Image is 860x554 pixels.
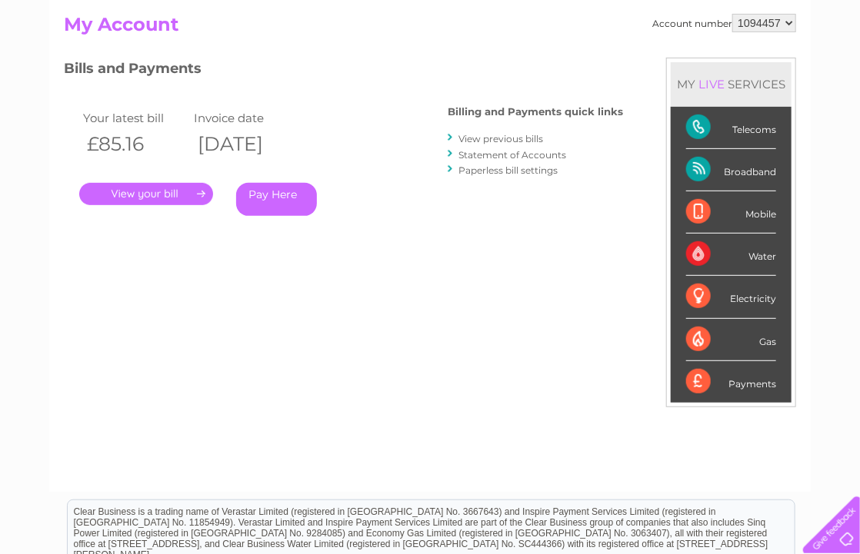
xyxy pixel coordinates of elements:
h2: My Account [64,14,796,43]
div: MY SERVICES [671,62,792,106]
a: Log out [809,65,845,77]
a: Water [589,65,618,77]
div: Account number [652,14,796,32]
a: Telecoms [671,65,717,77]
a: Contact [758,65,795,77]
div: Broadband [686,149,776,191]
a: Blog [726,65,748,77]
a: Statement of Accounts [458,149,566,161]
div: Payments [686,361,776,403]
div: LIVE [695,77,728,91]
div: Electricity [686,276,776,318]
td: Invoice date [190,108,301,128]
a: Energy [628,65,662,77]
a: 0333 014 3131 [570,8,676,27]
a: Paperless bill settings [458,164,558,176]
h4: Billing and Payments quick links [448,106,623,118]
th: £85.16 [79,128,190,160]
a: View previous bills [458,133,543,144]
h3: Bills and Payments [64,58,623,85]
th: [DATE] [190,128,301,160]
a: Pay Here [236,183,317,216]
a: . [79,183,213,205]
div: Clear Business is a trading name of Verastar Limited (registered in [GEOGRAPHIC_DATA] No. 3667643... [68,8,795,75]
img: logo.png [30,40,108,87]
td: Your latest bill [79,108,190,128]
div: Gas [686,319,776,361]
div: Telecoms [686,107,776,149]
div: Water [686,234,776,276]
div: Mobile [686,191,776,234]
